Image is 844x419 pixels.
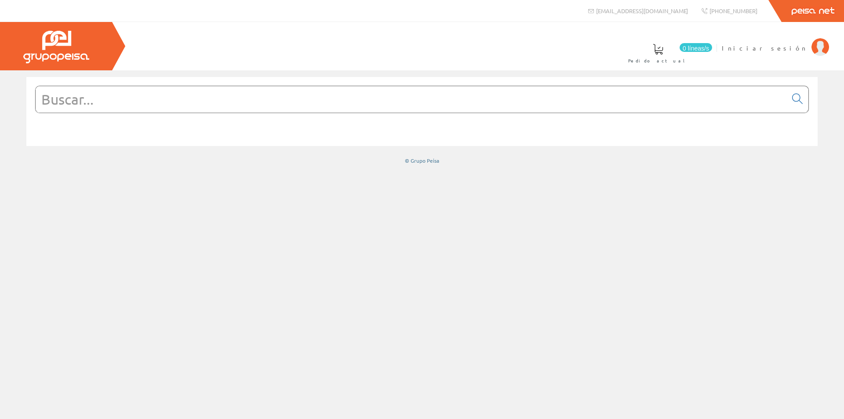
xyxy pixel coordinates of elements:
font: [EMAIL_ADDRESS][DOMAIN_NAME] [596,7,688,15]
font: Pedido actual [628,57,688,64]
font: 0 líneas/s [683,45,709,52]
input: Buscar... [36,86,787,113]
font: © Grupo Peisa [405,157,439,164]
font: Iniciar sesión [722,44,807,52]
img: Grupo Peisa [23,31,89,63]
font: [PHONE_NUMBER] [709,7,757,15]
a: Iniciar sesión [722,36,829,45]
